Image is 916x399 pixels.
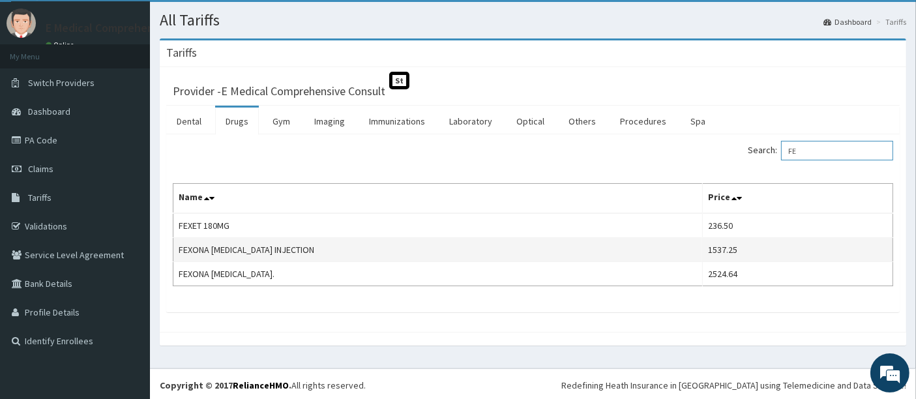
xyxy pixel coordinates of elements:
[28,192,52,203] span: Tariffs
[702,262,893,286] td: 2524.64
[173,213,703,238] td: FEXET 180MG
[215,108,259,135] a: Drugs
[873,16,906,27] li: Tariffs
[781,141,893,160] input: Search:
[610,108,677,135] a: Procedures
[304,108,355,135] a: Imaging
[24,65,53,98] img: d_794563401_company_1708531726252_794563401
[506,108,555,135] a: Optical
[439,108,503,135] a: Laboratory
[173,238,703,262] td: FEXONA [MEDICAL_DATA] INJECTION
[166,47,197,59] h3: Tariffs
[702,184,893,214] th: Price
[28,163,53,175] span: Claims
[359,108,436,135] a: Immunizations
[76,117,180,249] span: We're online!
[7,263,248,308] textarea: Type your message and hit 'Enter'
[28,77,95,89] span: Switch Providers
[748,141,893,160] label: Search:
[160,379,291,391] strong: Copyright © 2017 .
[173,262,703,286] td: FEXONA [MEDICAL_DATA].
[561,379,906,392] div: Redefining Heath Insurance in [GEOGRAPHIC_DATA] using Telemedicine and Data Science!
[46,22,216,34] p: E Medical Comprehensive Consult
[823,16,872,27] a: Dashboard
[173,184,703,214] th: Name
[173,85,385,97] h3: Provider - E Medical Comprehensive Consult
[702,238,893,262] td: 1537.25
[214,7,245,38] div: Minimize live chat window
[558,108,606,135] a: Others
[166,108,212,135] a: Dental
[680,108,716,135] a: Spa
[160,12,906,29] h1: All Tariffs
[68,73,219,90] div: Chat with us now
[389,72,409,89] span: St
[28,106,70,117] span: Dashboard
[7,8,36,38] img: User Image
[702,213,893,238] td: 236.50
[46,40,77,50] a: Online
[262,108,301,135] a: Gym
[233,379,289,391] a: RelianceHMO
